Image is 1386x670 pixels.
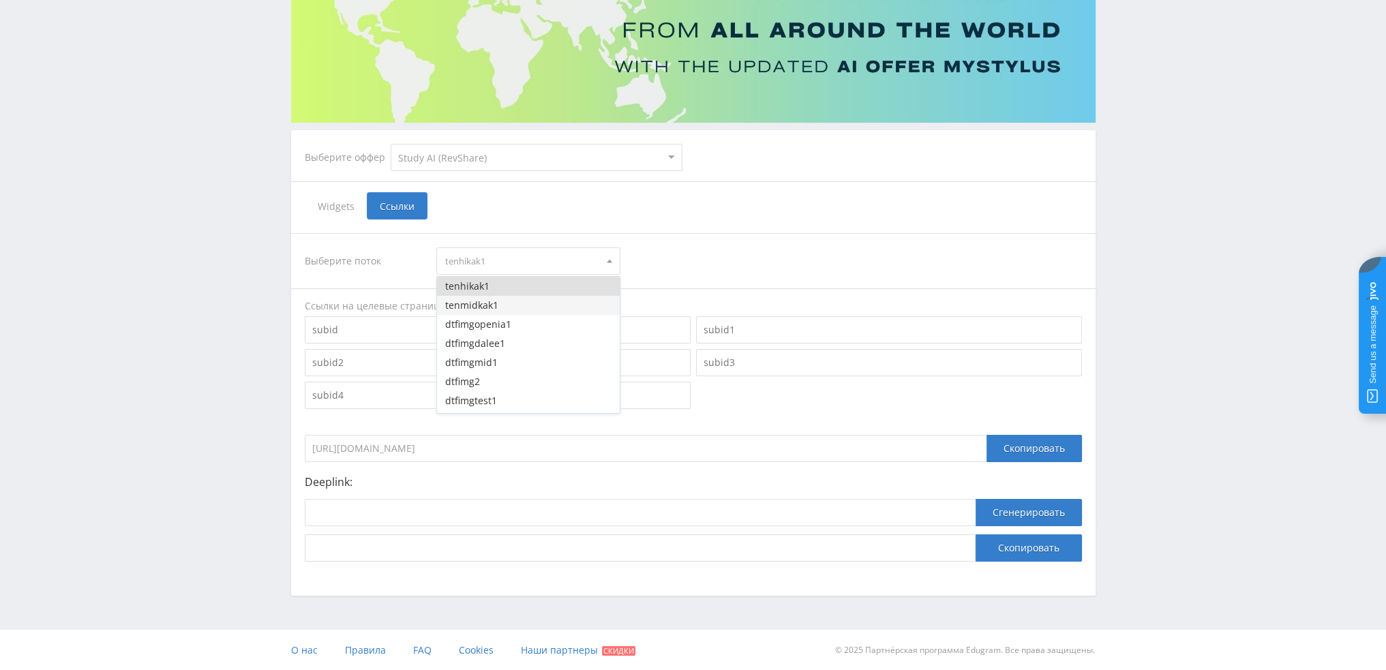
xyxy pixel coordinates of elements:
[437,411,620,430] button: dtfvidkling1
[445,248,599,274] span: tenhikak1
[976,499,1082,526] button: Сгенерировать
[437,372,620,391] button: dtfimg2
[305,349,691,376] input: subid2
[437,391,620,410] button: dtfimgtest1
[305,247,423,275] div: Выберите поток
[305,382,691,409] input: subid4
[367,192,427,219] span: Ссылки
[305,316,691,344] input: subid
[602,646,635,656] span: Скидки
[696,349,1082,376] input: subid3
[437,296,620,315] button: tenmidkak1
[305,476,1082,488] p: Deeplink:
[986,435,1082,462] div: Скопировать
[437,334,620,353] button: dtfimgdalee1
[291,643,318,656] span: О нас
[976,534,1082,562] button: Скопировать
[459,643,494,656] span: Cookies
[437,277,620,296] button: tenhikak1
[437,315,620,334] button: dtfimgopenia1
[305,152,391,163] div: Выберите оффер
[521,643,598,656] span: Наши партнеры
[696,316,1082,344] input: subid1
[413,643,432,656] span: FAQ
[305,192,367,219] span: Widgets
[305,299,1082,313] div: Ссылки на целевые страницы оффера.
[437,353,620,372] button: dtfimgmid1
[345,643,386,656] span: Правила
